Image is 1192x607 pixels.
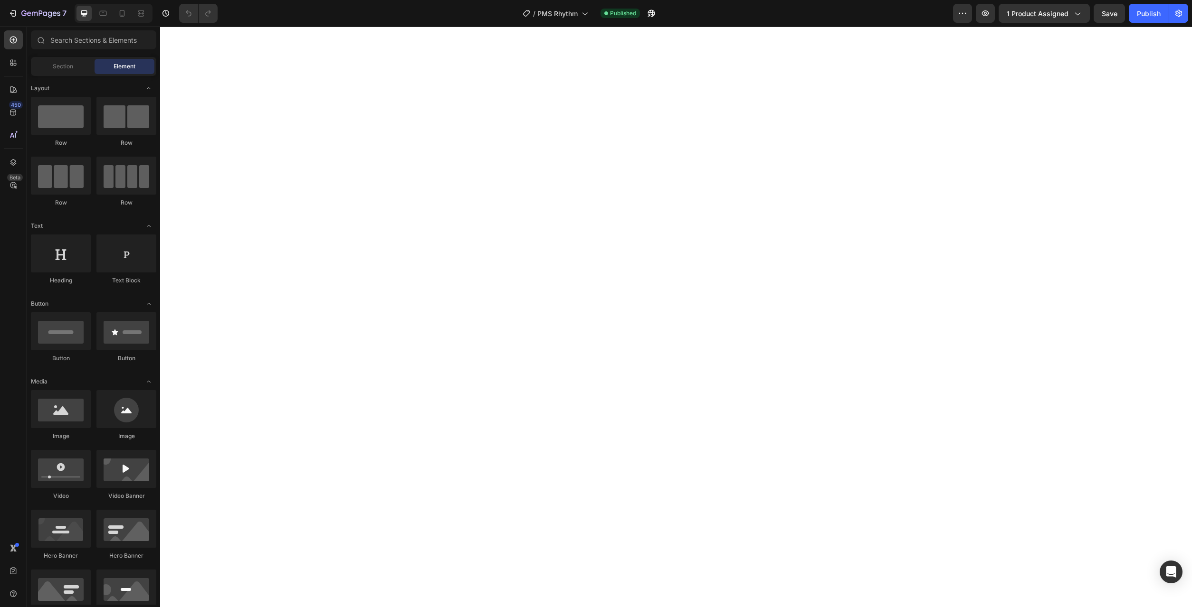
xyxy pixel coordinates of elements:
[7,174,23,181] div: Beta
[1007,9,1068,19] span: 1 product assigned
[537,9,578,19] span: PMS Rhythm
[96,276,156,285] div: Text Block
[31,84,49,93] span: Layout
[31,354,91,363] div: Button
[96,432,156,440] div: Image
[96,139,156,147] div: Row
[31,492,91,500] div: Video
[31,198,91,207] div: Row
[31,139,91,147] div: Row
[31,432,91,440] div: Image
[141,218,156,233] span: Toggle open
[31,222,43,230] span: Text
[4,4,71,23] button: 7
[114,62,135,71] span: Element
[31,377,48,386] span: Media
[96,354,156,363] div: Button
[160,27,1192,607] iframe: Design area
[96,492,156,500] div: Video Banner
[31,30,156,49] input: Search Sections & Elements
[96,551,156,560] div: Hero Banner
[31,299,48,308] span: Button
[141,296,156,311] span: Toggle open
[31,551,91,560] div: Hero Banner
[1102,9,1117,18] span: Save
[999,4,1090,23] button: 1 product assigned
[533,9,535,19] span: /
[9,101,23,109] div: 450
[53,62,73,71] span: Section
[179,4,218,23] div: Undo/Redo
[141,374,156,389] span: Toggle open
[1137,9,1161,19] div: Publish
[1129,4,1169,23] button: Publish
[610,9,636,18] span: Published
[62,8,67,19] p: 7
[31,276,91,285] div: Heading
[96,198,156,207] div: Row
[141,81,156,96] span: Toggle open
[1094,4,1125,23] button: Save
[1160,560,1182,583] div: Open Intercom Messenger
